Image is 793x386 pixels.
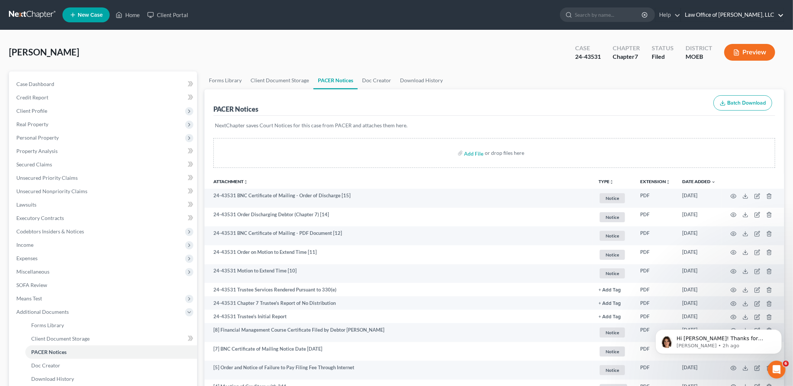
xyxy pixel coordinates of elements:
[204,71,246,89] a: Forms Library
[652,44,674,52] div: Status
[204,208,593,227] td: 24-43531 Order Discharging Debtor (Chapter 7) [14]
[12,195,116,253] div: Hi [PERSON_NAME]! Thanks for reaching out with this feedback. We have put in a request for the MO...
[599,345,628,358] a: Notice
[600,347,625,357] span: Notice
[634,208,676,227] td: PDF
[599,249,628,261] a: Notice
[727,100,766,106] span: Batch Download
[36,9,51,17] p: Active
[676,296,722,310] td: [DATE]
[600,212,625,222] span: Notice
[67,87,137,95] a: Chapter_13...[DATE].pdf
[33,105,137,163] div: I have another objection. Regarding checkboxes. Here is our approved plan. Please make sure that ...
[599,300,628,307] a: + Add Tag
[23,58,142,76] a: More in the Help Center
[599,286,628,293] a: + Add Tag
[204,310,593,323] td: 24-43531 Trustee's Initial Report
[676,226,722,245] td: [DATE]
[635,53,638,60] span: 7
[575,44,601,52] div: Case
[213,105,258,114] div: PACER Notices
[713,95,772,111] button: Batch Download
[634,310,676,323] td: PDF
[10,158,197,171] a: Secured Claims
[5,3,19,17] button: go back
[21,4,33,16] img: Profile image for Emma
[204,296,593,310] td: 24-43531 Chapter 7 Trustee's Report of No Distribution
[31,322,64,328] span: Forms Library
[30,37,115,51] strong: Chapter 13: [US_STATE] Plan Tags
[10,91,197,104] a: Credit Report
[652,52,674,61] div: Filed
[676,310,722,323] td: [DATE]
[31,362,60,369] span: Doc Creator
[204,361,593,380] td: [5] Order and Notice of Failure to Pay Filing Fee Through Internet
[6,228,142,241] textarea: Message…
[640,179,670,184] a: Extensionunfold_more
[599,211,628,223] a: Notice
[676,361,722,380] td: [DATE]
[16,134,59,141] span: Personal Property
[35,244,41,250] button: Upload attachment
[6,82,143,100] div: Mike says…
[485,149,525,157] div: or drop files here
[16,295,42,302] span: Means Test
[9,47,79,57] span: [PERSON_NAME]
[112,8,144,22] a: Home
[313,71,358,89] a: PACER Notices
[644,314,793,366] iframe: Intercom notifications message
[6,61,18,73] img: Profile image for Operator
[724,44,775,61] button: Preview
[204,226,593,245] td: 24-43531 BNC Certificate of Mailing - PDF Document [12]
[682,179,716,184] a: Date Added expand_more
[16,161,52,168] span: Secured Claims
[32,175,127,181] div: joined the conversation
[31,335,90,342] span: Client Document Storage
[16,242,33,248] span: Income
[10,278,197,292] a: SOFA Review
[47,244,53,250] button: Start recording
[599,313,628,320] a: + Add Tag
[711,180,716,184] i: expand_more
[609,180,614,184] i: unfold_more
[599,326,628,339] a: Notice
[25,345,197,359] a: PACER Notices
[16,268,49,275] span: Miscellaneous
[16,215,64,221] span: Executory Contracts
[215,122,774,129] p: NextChapter saves Court Notices for this case from PACER and attaches them here.
[634,361,676,380] td: PDF
[244,180,248,184] i: unfold_more
[10,185,197,198] a: Unsecured Nonpriority Claims
[10,171,197,185] a: Unsecured Priority Claims
[61,82,143,99] div: Chapter_13...[DATE].pdf
[144,8,192,22] a: Client Portal
[16,201,36,208] span: Lawsuits
[599,192,628,204] a: Notice
[204,245,593,264] td: 24-43531 Order on Motion to Extend Time [11]
[6,100,143,173] div: Mike says…
[686,52,712,61] div: MOEB
[23,244,29,250] button: Gif picker
[634,226,676,245] td: PDF
[31,349,67,355] span: PACER Notices
[16,108,47,114] span: Client Profile
[10,198,197,211] a: Lawsuits
[36,4,84,9] h1: [PERSON_NAME]
[10,211,197,225] a: Executory Contracts
[600,328,625,338] span: Notice
[575,8,643,22] input: Search by name...
[74,87,137,95] div: Chapter_13...[DATE].pdf
[204,264,593,283] td: 24-43531 Motion to Extend Time [10]
[676,264,722,283] td: [DATE]
[130,3,144,16] div: Close
[686,44,712,52] div: District
[16,228,84,235] span: Codebtors Insiders & Notices
[16,282,47,288] span: SOFA Review
[599,301,621,306] button: + Add Tag
[16,148,58,154] span: Property Analysis
[600,250,625,260] span: Notice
